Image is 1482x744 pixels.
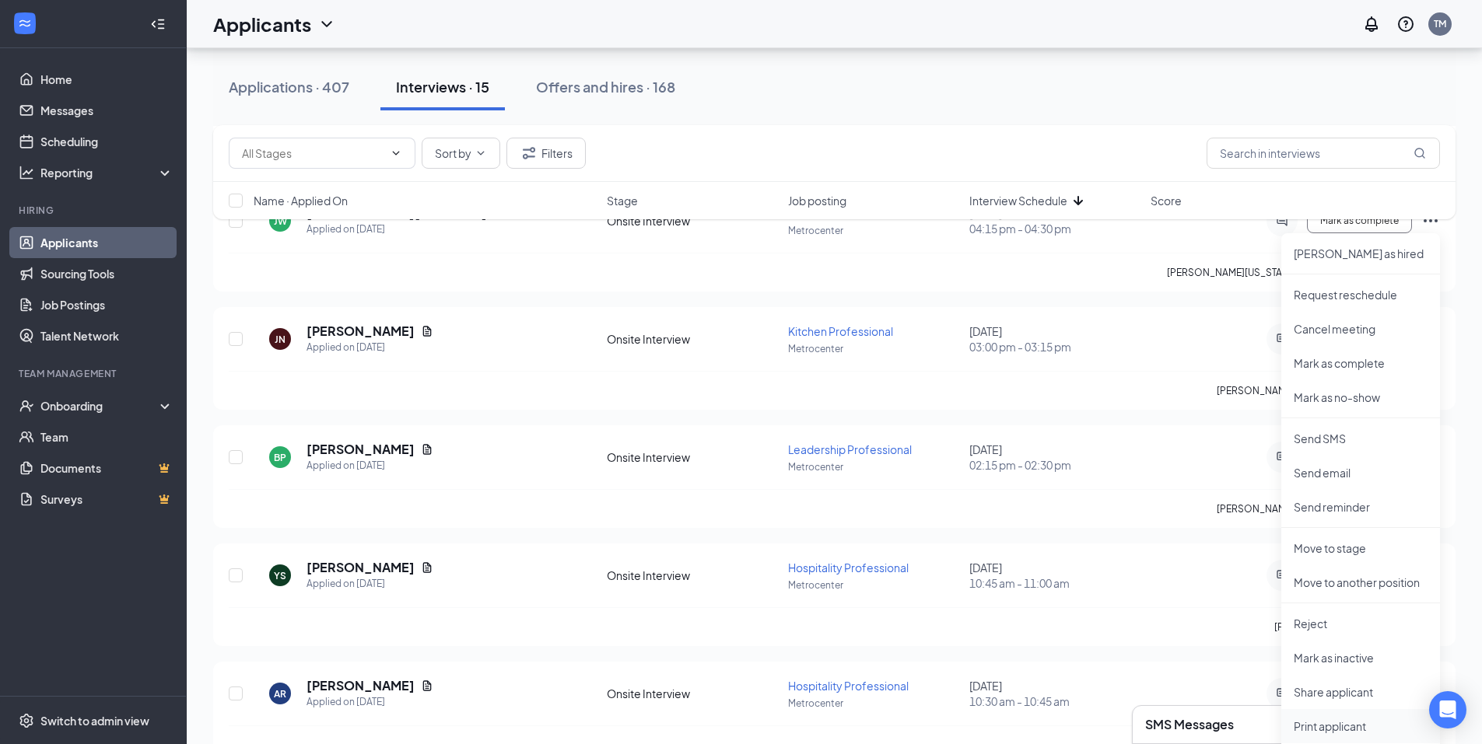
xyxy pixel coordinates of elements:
[421,679,433,692] svg: Document
[788,342,960,355] p: Metrocenter
[969,560,1141,591] div: [DATE]
[19,713,34,728] svg: Settings
[1396,15,1415,33] svg: QuestionInfo
[40,452,173,484] a: DocumentsCrown
[40,289,173,320] a: Job Postings
[19,367,170,380] div: Team Management
[274,451,286,464] div: BP
[536,77,675,96] div: Offers and hires · 168
[307,340,433,355] div: Applied on [DATE]
[607,449,779,465] div: Onsite Interview
[1429,691,1466,728] div: Open Intercom Messenger
[275,333,286,346] div: JN
[307,458,433,473] div: Applied on [DATE]
[969,457,1141,473] span: 02:15 pm - 02:30 pm
[1151,193,1182,208] span: Score
[254,193,348,208] span: Name · Applied On
[40,713,149,728] div: Switch to admin view
[396,77,489,96] div: Interviews · 15
[788,697,960,710] p: Metrocenter
[788,679,909,693] span: Hospitality Professional
[1217,384,1440,397] p: [PERSON_NAME] has applied more than .
[1273,687,1291,700] svg: ActiveChat
[788,324,893,338] span: Kitchen Professional
[1145,716,1234,733] h3: SMS Messages
[969,678,1141,709] div: [DATE]
[1414,147,1426,159] svg: MagnifyingGlass
[1207,138,1440,169] input: Search in interviews
[788,578,960,592] p: Metrocenter
[390,147,402,159] svg: ChevronDown
[969,575,1141,591] span: 10:45 am - 11:00 am
[506,138,586,169] button: Filter Filters
[150,16,166,32] svg: Collapse
[40,64,173,95] a: Home
[317,15,336,33] svg: ChevronDown
[475,147,487,159] svg: ChevronDown
[229,77,349,96] div: Applications · 407
[969,323,1141,355] div: [DATE]
[307,576,433,592] div: Applied on [DATE]
[1274,620,1440,634] p: [PERSON_NAME] interviewed .
[969,693,1141,709] span: 10:30 am - 10:45 am
[1434,17,1446,30] div: TM
[307,441,415,458] h5: [PERSON_NAME]
[607,331,779,347] div: Onsite Interview
[421,443,433,456] svg: Document
[607,568,779,583] div: Onsite Interview
[19,398,34,414] svg: UserCheck
[213,11,311,37] h1: Applicants
[520,144,538,162] svg: Filter
[1273,569,1291,582] svg: ActiveChat
[788,442,912,456] span: Leadership Professional
[421,561,433,574] svg: Document
[40,320,173,351] a: Talent Network
[788,561,909,575] span: Hospitality Professional
[788,460,960,473] p: Metrocenter
[1273,451,1291,463] svg: ActiveChat
[40,126,173,157] a: Scheduling
[435,148,471,159] span: Sort by
[40,484,173,515] a: SurveysCrown
[40,227,173,258] a: Applicants
[307,694,433,710] div: Applied on [DATE]
[19,165,34,180] svg: Analysis
[274,569,286,582] div: YS
[421,325,433,337] svg: Document
[1069,191,1088,210] svg: ArrowDown
[969,442,1141,473] div: [DATE]
[40,421,173,452] a: Team
[40,95,173,126] a: Messages
[607,193,638,208] span: Stage
[607,686,779,701] div: Onsite Interview
[1167,266,1440,279] p: [PERSON_NAME][US_STATE] has applied more than .
[17,16,33,31] svg: WorkstreamLogo
[307,559,415,576] h5: [PERSON_NAME]
[788,193,846,208] span: Job posting
[274,687,286,700] div: AR
[307,677,415,694] h5: [PERSON_NAME]
[19,204,170,217] div: Hiring
[307,323,415,340] h5: [PERSON_NAME]
[1217,502,1440,515] p: [PERSON_NAME] has applied more than .
[1362,15,1381,33] svg: Notifications
[1273,333,1291,345] svg: ActiveChat
[40,398,160,414] div: Onboarding
[242,145,384,162] input: All Stages
[40,165,174,180] div: Reporting
[969,339,1141,355] span: 03:00 pm - 03:15 pm
[422,138,500,169] button: Sort byChevronDown
[969,193,1067,208] span: Interview Schedule
[40,258,173,289] a: Sourcing Tools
